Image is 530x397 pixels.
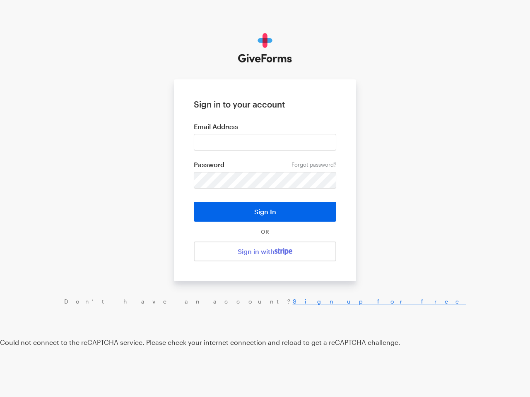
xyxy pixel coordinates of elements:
[238,33,292,63] img: GiveForms
[194,99,336,109] h1: Sign in to your account
[194,202,336,222] button: Sign In
[194,122,336,131] label: Email Address
[259,228,271,235] span: OR
[194,160,336,169] label: Password
[293,298,466,305] a: Sign up for free
[194,242,336,261] a: Sign in with
[275,248,292,255] img: stripe-07469f1003232ad58a8838275b02f7af1ac9ba95304e10fa954b414cd571f63b.svg
[291,161,336,168] a: Forgot password?
[8,298,522,305] div: Don’t have an account?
